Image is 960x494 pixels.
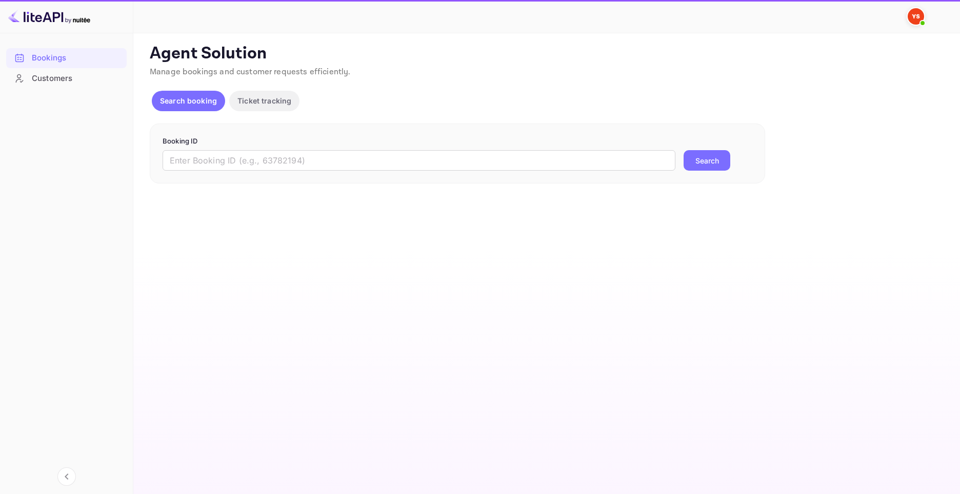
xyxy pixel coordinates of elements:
[6,69,127,88] a: Customers
[163,150,675,171] input: Enter Booking ID (e.g., 63782194)
[32,73,122,85] div: Customers
[32,52,122,64] div: Bookings
[150,44,942,64] p: Agent Solution
[6,48,127,67] a: Bookings
[684,150,730,171] button: Search
[163,136,752,147] p: Booking ID
[150,67,351,77] span: Manage bookings and customer requests efficiently.
[57,467,76,486] button: Collapse navigation
[6,69,127,89] div: Customers
[908,8,924,25] img: Yandex Support
[160,95,217,106] p: Search booking
[6,48,127,68] div: Bookings
[8,8,90,25] img: LiteAPI logo
[237,95,291,106] p: Ticket tracking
